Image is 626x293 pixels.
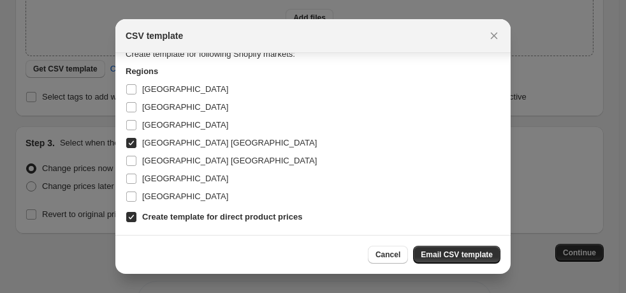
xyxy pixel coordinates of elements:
span: [GEOGRAPHIC_DATA] [142,192,228,201]
button: Email CSV template [413,246,500,264]
span: [GEOGRAPHIC_DATA] [142,174,228,183]
span: Email CSV template [421,250,493,260]
span: [GEOGRAPHIC_DATA] [GEOGRAPHIC_DATA] [142,156,317,165]
div: Create template for following Shopify markets: [126,48,500,61]
h2: CSV template [126,29,183,42]
button: Close [485,27,503,45]
h3: Regions [126,65,500,78]
span: [GEOGRAPHIC_DATA] [142,84,228,94]
button: Cancel [368,246,408,264]
span: [GEOGRAPHIC_DATA] [142,120,228,130]
span: [GEOGRAPHIC_DATA] [142,102,228,112]
b: Create template for direct product prices [142,212,302,222]
span: Cancel [375,250,400,260]
span: [GEOGRAPHIC_DATA] [GEOGRAPHIC_DATA] [142,138,317,147]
